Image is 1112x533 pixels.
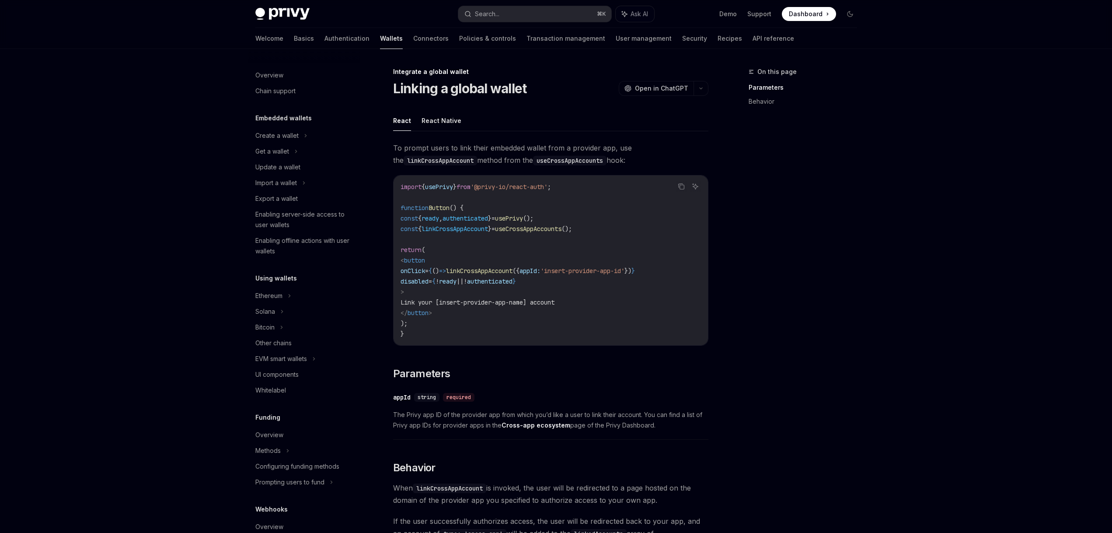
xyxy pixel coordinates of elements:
[719,10,737,18] a: Demo
[401,256,404,264] span: <
[393,393,411,402] div: appId
[393,110,411,131] button: React
[757,67,797,77] span: On this page
[471,183,547,191] span: '@privy-io/react-auth'
[422,246,425,254] span: (
[502,421,570,429] strong: Cross-app ecosystem
[488,225,492,233] span: }
[429,267,432,275] span: {
[422,110,461,131] button: React Native
[418,225,422,233] span: {
[401,246,422,254] span: return
[425,183,453,191] span: usePrivy
[401,183,422,191] span: import
[255,522,283,532] div: Overview
[401,330,404,338] span: }
[512,277,516,285] span: }
[255,430,283,440] div: Overview
[401,309,408,317] span: </
[443,393,474,402] div: required
[401,319,408,327] span: );
[616,6,654,22] button: Ask AI
[789,10,823,18] span: Dashboard
[631,10,648,18] span: Ask AI
[495,225,561,233] span: useCrossAppAccounts
[248,427,360,443] a: Overview
[540,267,624,275] span: 'insert-provider-app-id'
[749,95,864,109] a: Behavior
[446,267,512,275] span: linkCrossAppAccount
[401,288,404,296] span: >
[255,504,288,515] h5: Webhooks
[533,156,607,165] code: useCrossAppAccounts
[255,28,283,49] a: Welcome
[294,28,314,49] a: Basics
[255,86,296,96] div: Chain support
[432,277,436,285] span: {
[255,369,299,380] div: UI components
[690,181,701,192] button: Ask AI
[380,28,403,49] a: Wallets
[404,256,425,264] span: button
[401,225,418,233] span: const
[248,335,360,351] a: Other chains
[429,277,432,285] span: =
[450,204,464,212] span: () {
[393,461,436,475] span: Behavior
[255,178,297,188] div: Import a wallet
[495,214,523,222] span: usePrivy
[248,67,360,83] a: Overview
[547,183,551,191] span: ;
[393,367,450,381] span: Parameters
[523,214,533,222] span: ();
[248,207,360,233] a: Enabling server-side access to user wallets
[439,267,446,275] span: =>
[635,84,688,93] span: Open in ChatGPT
[475,9,499,19] div: Search...
[624,267,631,275] span: })
[413,484,486,493] code: linkCrossAppAccount
[464,277,467,285] span: !
[248,83,360,99] a: Chain support
[248,367,360,382] a: UI components
[432,267,439,275] span: ()
[324,28,370,49] a: Authentication
[457,183,471,191] span: from
[458,6,611,22] button: Search...⌘K
[443,214,488,222] span: authenticated
[401,214,418,222] span: const
[248,159,360,175] a: Update a wallet
[616,28,672,49] a: User management
[255,338,292,348] div: Other chains
[393,482,708,506] span: When is invoked, the user will be redirected to a page hosted on the domain of the provider app y...
[255,306,275,317] div: Solana
[255,385,286,396] div: Whitelabel
[682,28,707,49] a: Security
[255,162,300,172] div: Update a wallet
[492,214,495,222] span: =
[418,214,422,222] span: {
[439,277,457,285] span: ready
[753,28,794,49] a: API reference
[255,354,307,364] div: EVM smart wallets
[413,28,449,49] a: Connectors
[255,193,298,204] div: Export a wallet
[401,298,554,306] span: Link your [insert-provider-app-name] account
[401,277,429,285] span: disabled
[248,233,360,259] a: Enabling offline actions with user wallets
[561,225,572,233] span: ();
[467,277,512,285] span: authenticated
[619,81,694,96] button: Open in ChatGPT
[248,382,360,398] a: Whitelabel
[255,209,355,230] div: Enabling server-side access to user wallets
[526,28,605,49] a: Transaction management
[439,214,443,222] span: ,
[425,267,429,275] span: =
[422,225,488,233] span: linkCrossAppAccount
[255,130,299,141] div: Create a wallet
[408,309,429,317] span: button
[429,204,450,212] span: Button
[255,461,339,472] div: Configuring funding methods
[459,28,516,49] a: Policies & controls
[255,445,281,456] div: Methods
